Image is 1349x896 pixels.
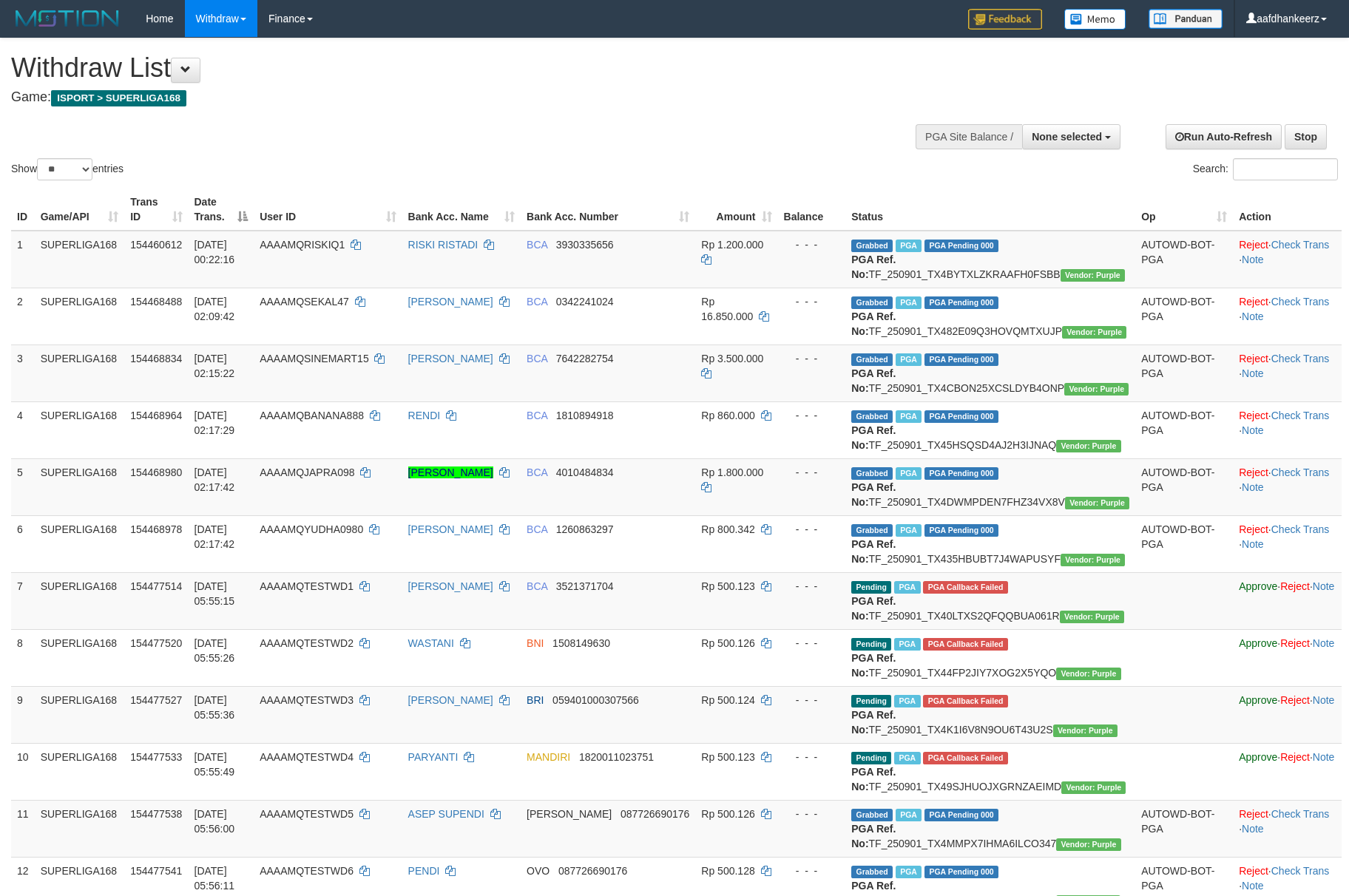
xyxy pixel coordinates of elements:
[784,351,840,366] div: - - -
[11,515,35,572] td: 6
[784,579,840,594] div: - - -
[851,424,896,451] b: PGA Ref. No:
[527,296,547,308] span: BCA
[124,189,188,231] th: Trans ID: activate to sort column ascending
[845,629,1135,686] td: TF_250901_TX44FP2JIY7XOG2X5YQO
[260,239,345,251] span: AAAAMQRISKIQ1
[896,467,922,480] span: Marked by aafchoeunmanni
[1271,808,1330,820] a: Check Trans
[35,288,125,345] td: SUPERLIGA168
[845,401,1135,458] td: TF_250901_TX45HSQSD4AJ2H3IJNAQ
[1135,189,1233,231] th: Op: activate to sort column ascending
[923,638,1007,651] span: PGA Error
[408,637,454,649] a: WASTANI
[1280,637,1310,649] a: Reject
[701,637,754,649] span: Rp 500.126
[845,686,1135,743] td: TF_250901_TX4K1I6V8N9OU6T43U2S
[130,296,182,308] span: 154468488
[260,353,369,364] span: AAAAMQSINEMART15
[11,743,35,800] td: 10
[1233,345,1342,401] td: · ·
[1064,383,1129,396] span: Vendor URL: https://trx4.1velocity.biz
[1239,410,1268,421] a: Reject
[1233,572,1342,629] td: · ·
[896,809,922,821] span: Marked by aafmaleo
[35,743,125,800] td: SUPERLIGA168
[552,637,610,649] span: Copy 1508149630 to clipboard
[1239,466,1268,478] a: Reject
[260,865,354,877] span: AAAAMQTESTWD6
[558,865,627,877] span: Copy 087726690176 to clipboard
[968,9,1042,30] img: Feedback.jpg
[924,240,998,252] span: PGA Pending
[778,189,846,231] th: Balance
[1242,254,1264,265] a: Note
[695,189,777,231] th: Amount: activate to sort column ascending
[701,808,754,820] span: Rp 500.126
[1239,296,1268,308] a: Reject
[1064,9,1126,30] img: Button%20Memo.svg
[260,637,354,649] span: AAAAMQTESTWD2
[35,629,125,686] td: SUPERLIGA168
[1313,694,1335,706] a: Note
[1135,401,1233,458] td: AUTOWD-BOT-PGA
[527,637,544,649] span: BNI
[1239,865,1268,877] a: Reject
[784,522,840,537] div: - - -
[851,254,896,280] b: PGA Ref. No:
[195,296,235,322] span: [DATE] 02:09:42
[1242,823,1264,835] a: Note
[195,751,235,778] span: [DATE] 05:55:49
[1060,611,1124,623] span: Vendor URL: https://trx4.1velocity.biz
[896,866,922,878] span: Marked by aafmaleo
[254,189,402,231] th: User ID: activate to sort column ascending
[1280,694,1310,706] a: Reject
[35,231,125,288] td: SUPERLIGA168
[1239,239,1268,251] a: Reject
[851,240,893,252] span: Grabbed
[845,458,1135,515] td: TF_250901_TX4DWMPDEN7FHZ34VX8V
[408,466,493,478] a: [PERSON_NAME]
[1271,466,1330,478] a: Check Trans
[894,581,920,594] span: Marked by aafmaleo
[408,239,479,251] a: RISKI RISTADI
[11,231,35,288] td: 1
[1271,296,1330,308] a: Check Trans
[189,189,254,231] th: Date Trans.: activate to sort column descending
[556,353,614,364] span: Copy 7642282754 to clipboard
[35,345,125,401] td: SUPERLIGA168
[408,808,484,820] a: ASEP SUPENDI
[527,694,544,706] span: BRI
[1233,743,1342,800] td: · ·
[621,808,689,820] span: Copy 087726690176 to clipboard
[701,865,754,877] span: Rp 500.128
[896,524,922,537] span: Marked by aafchoeunmanni
[845,743,1135,800] td: TF_250901_TX49SJHUOJXGRNZAEIMD
[195,466,235,493] span: [DATE] 02:17:42
[556,580,614,592] span: Copy 3521371704 to clipboard
[35,800,125,857] td: SUPERLIGA168
[11,158,124,180] label: Show entries
[260,580,354,592] span: AAAAMQTESTWD1
[1271,239,1330,251] a: Check Trans
[1166,124,1282,149] a: Run Auto-Refresh
[896,353,922,366] span: Marked by aafnonsreyleab
[851,296,893,309] span: Grabbed
[851,353,893,366] span: Grabbed
[784,693,840,707] div: - - -
[851,766,896,793] b: PGA Ref. No:
[1242,880,1264,892] a: Note
[527,466,547,478] span: BCA
[35,515,125,572] td: SUPERLIGA168
[35,458,125,515] td: SUPERLIGA168
[1135,800,1233,857] td: AUTOWD-BOT-PGA
[1056,668,1120,680] span: Vendor URL: https://trx4.1velocity.biz
[784,237,840,252] div: - - -
[260,523,363,535] span: AAAAMQYUDHA0980
[851,524,893,537] span: Grabbed
[851,595,896,622] b: PGA Ref. No:
[845,515,1135,572] td: TF_250901_TX435HBUBT7J4WAPUSYF
[1061,269,1125,282] span: Vendor URL: https://trx4.1velocity.biz
[402,189,521,231] th: Bank Acc. Name: activate to sort column ascending
[1239,808,1268,820] a: Reject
